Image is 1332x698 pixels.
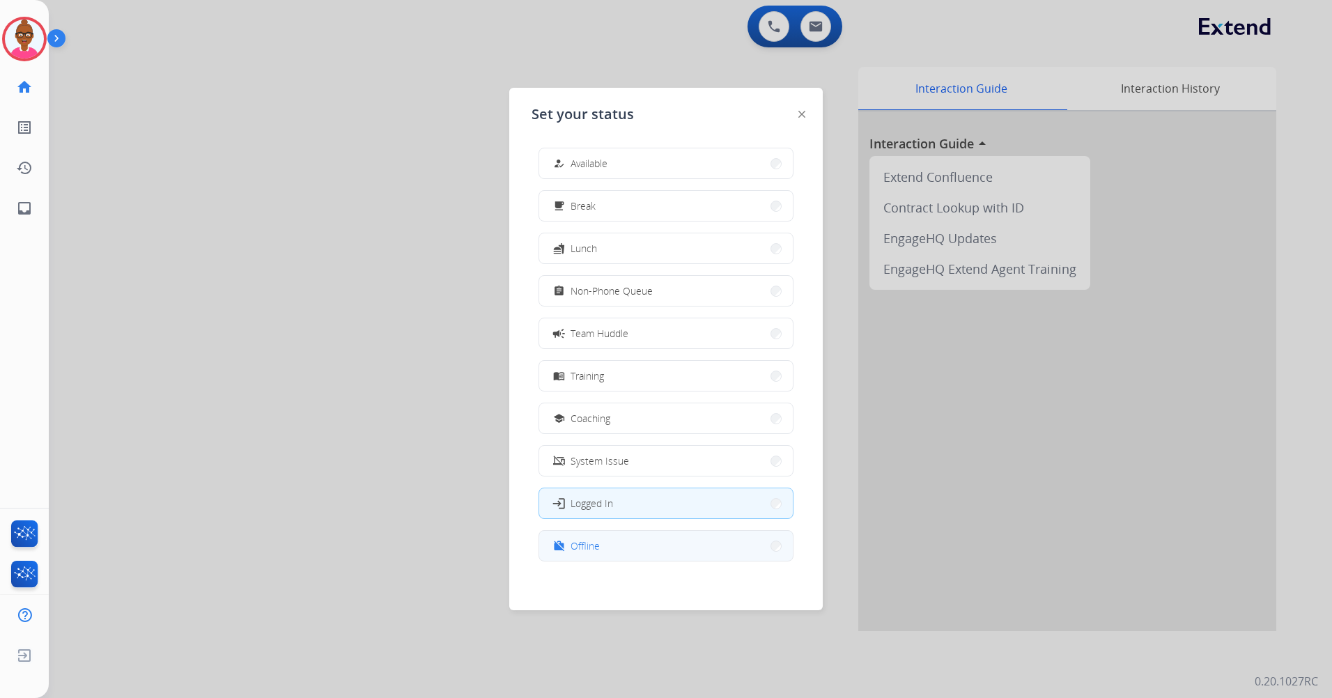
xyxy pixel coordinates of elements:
[16,79,33,95] mat-icon: home
[553,157,565,169] mat-icon: how_to_reg
[571,411,610,426] span: Coaching
[553,285,565,297] mat-icon: assignment
[553,412,565,424] mat-icon: school
[553,540,565,552] mat-icon: work_off
[539,148,793,178] button: Available
[552,496,566,510] mat-icon: login
[571,156,607,171] span: Available
[571,199,596,213] span: Break
[552,326,566,340] mat-icon: campaign
[553,455,565,467] mat-icon: phonelink_off
[16,119,33,136] mat-icon: list_alt
[539,403,793,433] button: Coaching
[571,284,653,298] span: Non-Phone Queue
[571,453,629,468] span: System Issue
[539,191,793,221] button: Break
[571,369,604,383] span: Training
[16,200,33,217] mat-icon: inbox
[16,160,33,176] mat-icon: history
[539,233,793,263] button: Lunch
[571,496,613,511] span: Logged In
[539,361,793,391] button: Training
[571,326,628,341] span: Team Huddle
[539,276,793,306] button: Non-Phone Queue
[571,241,597,256] span: Lunch
[553,242,565,254] mat-icon: fastfood
[539,318,793,348] button: Team Huddle
[571,538,600,553] span: Offline
[539,446,793,476] button: System Issue
[798,111,805,118] img: close-button
[1255,673,1318,690] p: 0.20.1027RC
[532,104,634,124] span: Set your status
[553,370,565,382] mat-icon: menu_book
[553,200,565,212] mat-icon: free_breakfast
[539,488,793,518] button: Logged In
[5,20,44,59] img: avatar
[539,531,793,561] button: Offline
